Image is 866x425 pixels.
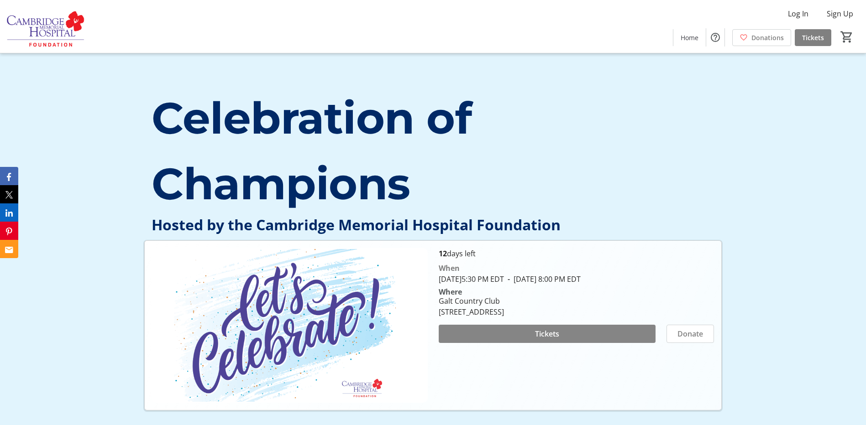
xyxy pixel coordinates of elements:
span: Celebration of Champions [152,91,472,210]
a: Tickets [795,29,831,46]
a: Home [673,29,706,46]
div: When [439,263,460,274]
span: Sign Up [827,8,853,19]
p: days left [439,248,714,259]
span: Tickets [802,33,824,42]
span: Log In [788,8,808,19]
button: Tickets [439,325,656,343]
button: Cart [839,29,855,45]
span: - [504,274,514,284]
a: Donations [732,29,791,46]
button: Donate [667,325,714,343]
span: Tickets [535,328,559,339]
span: Home [681,33,698,42]
span: Hosted by the Cambridge Memorial Hospital Foundation [152,215,561,234]
span: 12 [439,249,447,259]
button: Help [706,28,724,47]
span: Donate [677,328,703,339]
span: Donations [751,33,784,42]
span: [DATE] 8:00 PM EDT [504,274,581,284]
div: [STREET_ADDRESS] [439,306,504,317]
span: [DATE] 5:30 PM EDT [439,274,504,284]
img: Cambridge Memorial Hospital Foundation's Logo [5,4,87,49]
div: Where [439,288,462,295]
button: Log In [781,6,816,21]
div: Galt Country Club [439,295,504,306]
img: Campaign CTA Media Photo [152,248,427,403]
button: Sign Up [819,6,861,21]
